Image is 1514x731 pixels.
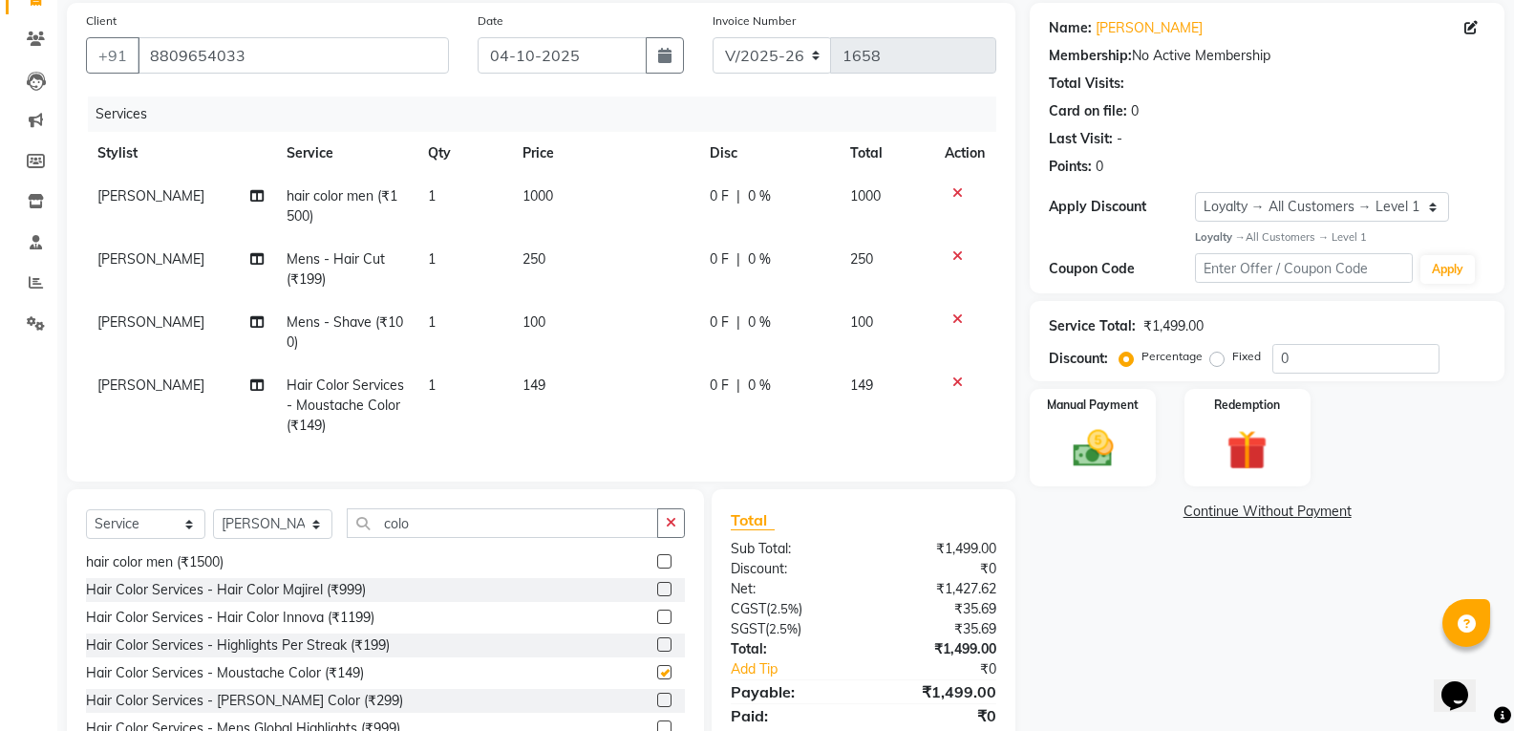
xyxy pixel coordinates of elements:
[716,639,864,659] div: Total:
[731,600,766,617] span: CGST
[731,510,775,530] span: Total
[1049,18,1092,38] div: Name:
[710,249,729,269] span: 0 F
[1049,129,1113,149] div: Last Visit:
[713,12,796,30] label: Invoice Number
[428,187,436,204] span: 1
[522,313,545,331] span: 100
[864,680,1011,703] div: ₹1,499.00
[1195,229,1485,246] div: All Customers → Level 1
[864,559,1011,579] div: ₹0
[710,312,729,333] span: 0 F
[710,186,729,206] span: 0 F
[287,376,404,434] span: Hair Color Services - Moustache Color (₹149)
[850,187,881,204] span: 1000
[1049,101,1127,121] div: Card on file:
[710,376,729,396] span: 0 F
[1060,425,1126,472] img: _cash.svg
[1049,46,1485,66] div: No Active Membership
[1047,397,1139,414] label: Manual Payment
[86,12,117,30] label: Client
[428,313,436,331] span: 1
[347,508,658,538] input: Search or Scan
[864,704,1011,727] div: ₹0
[1214,425,1280,476] img: _gift.svg
[748,186,771,206] span: 0 %
[86,635,390,656] div: Hair Color Services - Highlights Per Streak (₹199)
[1195,230,1246,244] strong: Loyalty →
[1214,397,1280,414] label: Redemption
[839,132,933,175] th: Total
[933,132,996,175] th: Action
[275,132,416,175] th: Service
[287,250,385,288] span: Mens - Hair Cut (₹199)
[97,376,204,394] span: [PERSON_NAME]
[522,376,545,394] span: 149
[86,608,374,628] div: Hair Color Services - Hair Color Innova (₹1199)
[850,250,873,268] span: 250
[522,250,545,268] span: 250
[1117,129,1122,149] div: -
[522,187,553,204] span: 1000
[864,639,1011,659] div: ₹1,499.00
[1131,101,1139,121] div: 0
[287,313,403,351] span: Mens - Shave (₹100)
[428,250,436,268] span: 1
[86,580,366,600] div: Hair Color Services - Hair Color Majirel (₹999)
[698,132,840,175] th: Disc
[716,579,864,599] div: Net:
[1049,74,1124,94] div: Total Visits:
[716,599,864,619] div: ( )
[1049,197,1194,217] div: Apply Discount
[748,376,771,396] span: 0 %
[1420,255,1475,284] button: Apply
[748,312,771,333] span: 0 %
[1434,655,1495,712] iframe: chat widget
[1096,18,1203,38] a: [PERSON_NAME]
[86,552,224,572] div: hair color men (₹1500)
[716,559,864,579] div: Discount:
[736,249,740,269] span: |
[769,621,798,636] span: 2.5%
[736,376,740,396] span: |
[138,37,449,74] input: Search by Name/Mobile/Email/Code
[864,539,1011,559] div: ₹1,499.00
[1034,502,1501,522] a: Continue Without Payment
[716,659,888,679] a: Add Tip
[1143,316,1204,336] div: ₹1,499.00
[864,579,1011,599] div: ₹1,427.62
[97,187,204,204] span: [PERSON_NAME]
[850,313,873,331] span: 100
[416,132,511,175] th: Qty
[850,376,873,394] span: 149
[1049,46,1132,66] div: Membership:
[748,249,771,269] span: 0 %
[888,659,1011,679] div: ₹0
[736,186,740,206] span: |
[716,539,864,559] div: Sub Total:
[287,187,397,225] span: hair color men (₹1500)
[511,132,698,175] th: Price
[736,312,740,333] span: |
[1141,348,1203,365] label: Percentage
[716,704,864,727] div: Paid:
[1195,253,1413,283] input: Enter Offer / Coupon Code
[86,132,275,175] th: Stylist
[1049,157,1092,177] div: Points:
[86,691,403,711] div: Hair Color Services - [PERSON_NAME] Color (₹299)
[428,376,436,394] span: 1
[716,680,864,703] div: Payable:
[86,663,364,683] div: Hair Color Services - Moustache Color (₹149)
[716,619,864,639] div: ( )
[1096,157,1103,177] div: 0
[864,619,1011,639] div: ₹35.69
[86,37,139,74] button: +91
[1049,349,1108,369] div: Discount:
[97,250,204,268] span: [PERSON_NAME]
[770,601,799,616] span: 2.5%
[1049,316,1136,336] div: Service Total:
[1049,259,1194,279] div: Coupon Code
[478,12,503,30] label: Date
[864,599,1011,619] div: ₹35.69
[1232,348,1261,365] label: Fixed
